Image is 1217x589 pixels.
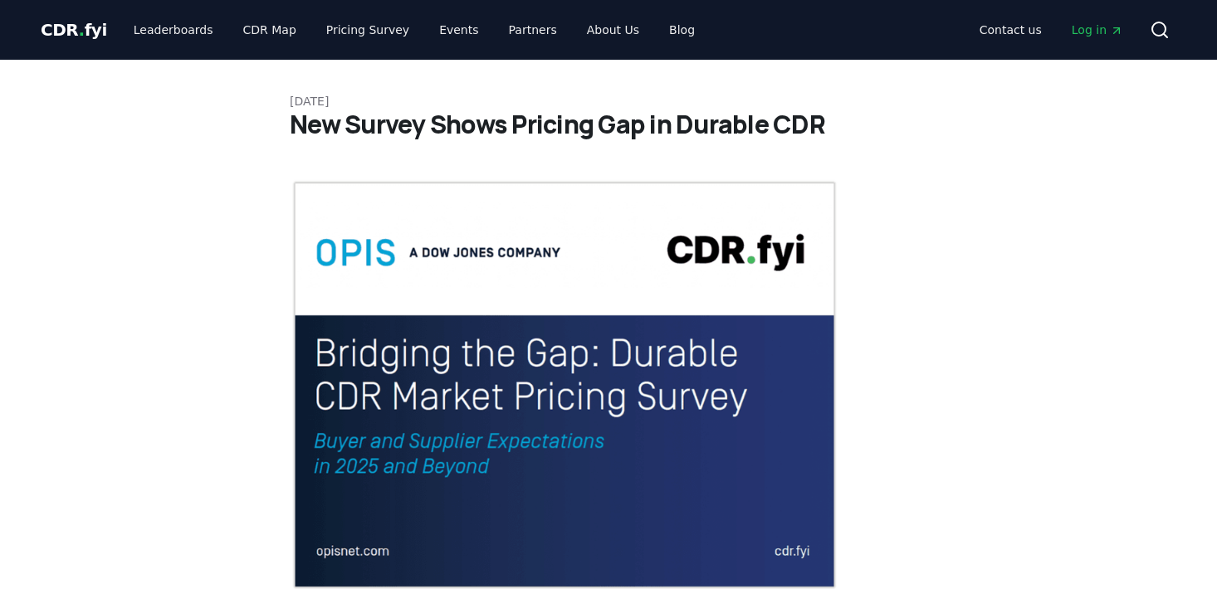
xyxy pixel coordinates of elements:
[290,93,927,110] p: [DATE]
[313,15,423,45] a: Pricing Survey
[120,15,708,45] nav: Main
[79,20,85,40] span: .
[290,110,927,139] h1: New Survey Shows Pricing Gap in Durable CDR
[496,15,570,45] a: Partners
[426,15,491,45] a: Events
[120,15,227,45] a: Leaderboards
[1072,22,1123,38] span: Log in
[574,15,652,45] a: About Us
[656,15,708,45] a: Blog
[966,15,1055,45] a: Contact us
[1058,15,1136,45] a: Log in
[41,20,107,40] span: CDR fyi
[230,15,310,45] a: CDR Map
[41,18,107,41] a: CDR.fyi
[966,15,1136,45] nav: Main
